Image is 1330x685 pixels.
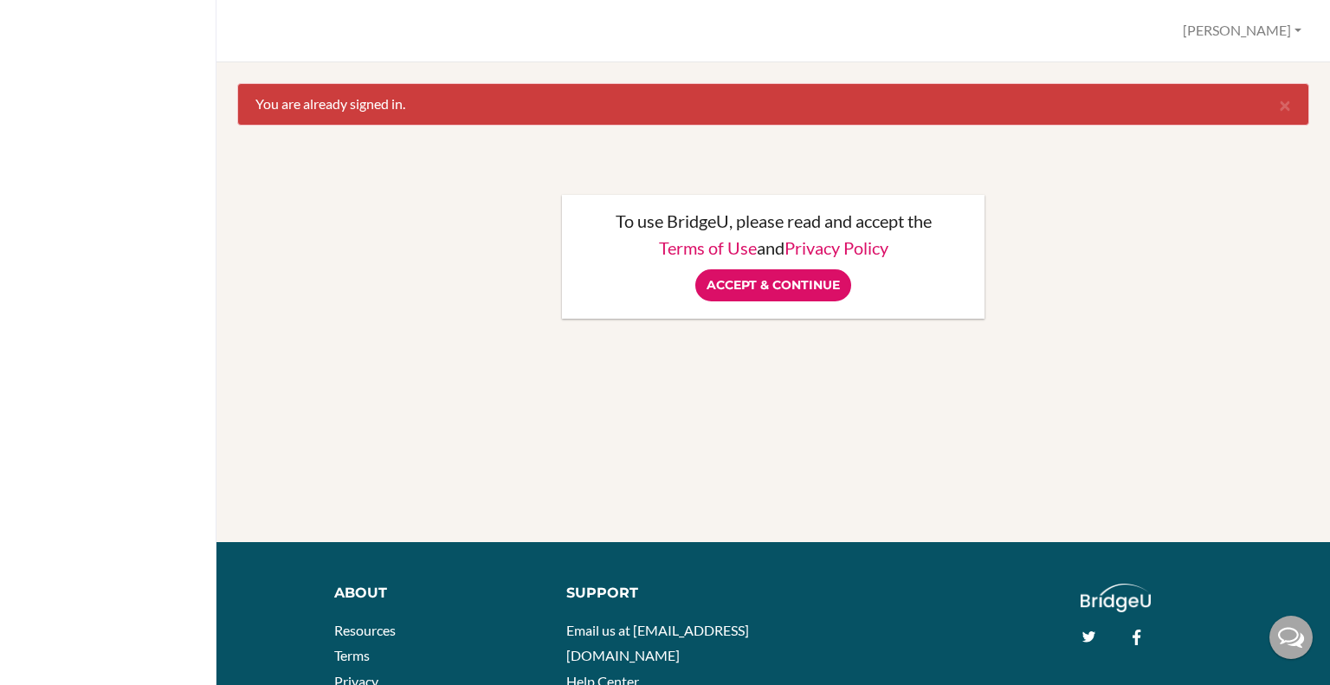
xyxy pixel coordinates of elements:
div: Support [566,584,759,604]
button: Close [1262,84,1308,126]
a: Email us at [EMAIL_ADDRESS][DOMAIN_NAME] [566,622,749,664]
input: Accept & Continue [695,269,851,301]
p: To use BridgeU, please read and accept the [579,212,967,229]
a: Privacy Policy [784,237,888,258]
img: logo_white@2x-f4f0deed5e89b7ecb1c2cc34c3e3d731f90f0f143d5ea2071677605dd97b5244.png [1081,584,1151,612]
div: You are already signed in. [237,83,1309,126]
button: [PERSON_NAME] [1175,15,1309,47]
div: About [334,584,541,604]
p: and [579,239,967,256]
a: Resources [334,622,396,638]
a: Terms [334,647,370,663]
span: × [1279,92,1291,117]
a: Terms of Use [659,237,757,258]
